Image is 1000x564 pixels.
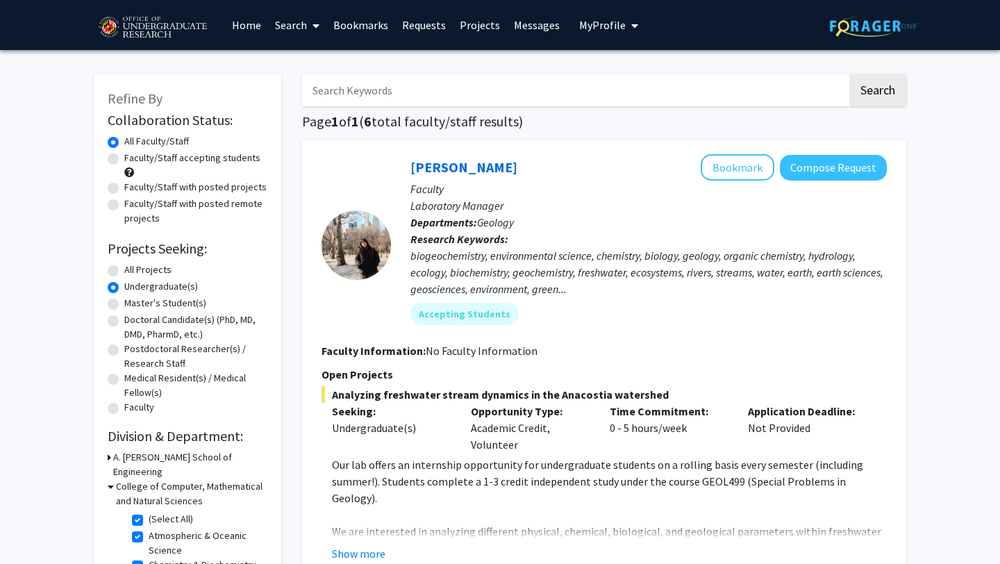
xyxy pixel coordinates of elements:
span: Refine By [108,90,162,107]
span: My Profile [579,18,626,32]
a: Home [225,1,268,49]
label: All Projects [124,263,172,277]
a: Messages [507,1,567,49]
button: Show more [332,545,385,562]
b: Research Keywords: [410,232,508,246]
div: biogeochemistry, environmental science, chemistry, biology, geology, organic chemistry, hydrology... [410,247,887,297]
h2: Collaboration Status: [108,112,267,128]
p: Our lab offers an internship opportunity for undergraduate students on a rolling basis every seme... [332,456,887,506]
label: Postdoctoral Researcher(s) / Research Staff [124,342,267,371]
button: Add Ashley Mon to Bookmarks [701,154,774,181]
a: Search [268,1,326,49]
span: 1 [331,113,339,130]
h2: Division & Department: [108,428,267,445]
span: 1 [351,113,359,130]
label: (Select All) [149,512,193,526]
label: Faculty/Staff accepting students [124,151,260,165]
label: Faculty/Staff with posted remote projects [124,197,267,226]
p: Seeking: [332,403,450,420]
span: Analyzing freshwater stream dynamics in the Anacostia watershed [322,386,887,403]
input: Search Keywords [302,74,847,106]
div: Undergraduate(s) [332,420,450,436]
label: All Faculty/Staff [124,134,189,149]
h1: Page of ( total faculty/staff results) [302,113,906,130]
label: Master's Student(s) [124,296,206,310]
button: Search [849,74,906,106]
label: Faculty/Staff with posted projects [124,180,267,194]
a: Projects [453,1,507,49]
label: Medical Resident(s) / Medical Fellow(s) [124,371,267,400]
span: 6 [364,113,372,130]
h2: Projects Seeking: [108,240,267,257]
p: Opportunity Type: [471,403,589,420]
div: Academic Credit, Volunteer [460,403,599,453]
img: University of Maryland Logo [94,10,211,45]
span: No Faculty Information [426,344,537,358]
p: Application Deadline: [748,403,866,420]
p: Time Commitment: [610,403,728,420]
label: Undergraduate(s) [124,279,198,294]
b: Faculty Information: [322,344,426,358]
a: Requests [395,1,453,49]
h3: A. [PERSON_NAME] School of Engineering [113,450,267,479]
p: Open Projects [322,366,887,383]
img: ForagerOne Logo [830,15,917,37]
span: Geology [477,215,514,229]
div: Not Provided [737,403,876,453]
mat-chip: Accepting Students [410,303,519,325]
button: Compose Request to Ashley Mon [780,155,887,181]
p: Faculty [410,181,887,197]
a: Bookmarks [326,1,395,49]
label: Doctoral Candidate(s) (PhD, MD, DMD, PharmD, etc.) [124,313,267,342]
b: Departments: [410,215,477,229]
div: 0 - 5 hours/week [599,403,738,453]
label: Atmospheric & Oceanic Science [149,529,264,558]
h3: College of Computer, Mathematical and Natural Sciences [116,479,267,508]
p: Laboratory Manager [410,197,887,214]
a: [PERSON_NAME] [410,158,517,176]
label: Faculty [124,400,154,415]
